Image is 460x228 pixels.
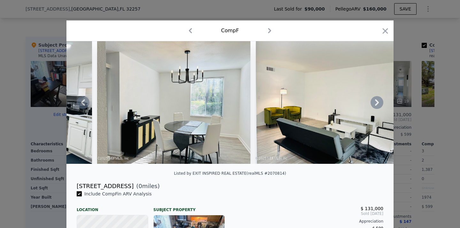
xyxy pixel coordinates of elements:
div: Comp F [221,27,239,34]
span: 0 [139,183,142,189]
div: Subject Property [153,202,225,212]
div: Location [77,202,148,212]
span: Sold [DATE] [235,211,383,216]
span: ( miles) [134,182,160,191]
div: Appreciation [235,219,383,224]
img: Property Img [97,41,250,164]
span: $ 131,000 [361,206,383,211]
span: Include Comp F in ARV Analysis [82,191,154,196]
img: Property Img [256,41,409,164]
div: Listed by EXIT INSPIRED REAL ESTATE (realMLS #2070814) [174,171,286,176]
div: [STREET_ADDRESS] [77,182,134,191]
